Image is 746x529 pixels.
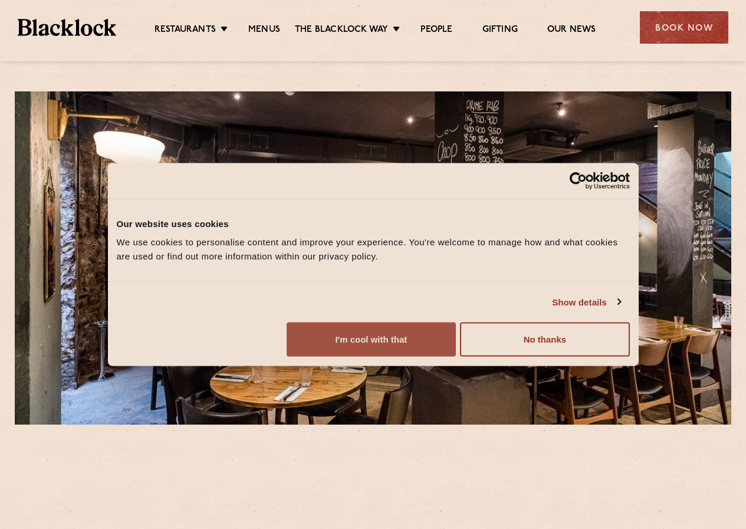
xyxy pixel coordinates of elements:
[155,24,216,37] a: Restaurants
[248,24,280,37] a: Menus
[117,235,630,264] div: We use cookies to personalise content and improve your experience. You're welcome to manage how a...
[295,24,388,37] a: The Blacklock Way
[527,172,630,189] a: Usercentrics Cookiebot - opens in a new window
[460,323,629,357] button: No thanks
[287,323,456,357] button: I'm cool with that
[552,295,620,309] a: Show details
[420,24,452,37] a: People
[640,11,728,44] div: Book Now
[18,19,116,35] img: BL_Textured_Logo-footer-cropped.svg
[547,24,596,37] a: Our News
[117,216,630,231] div: Our website uses cookies
[482,24,518,37] a: Gifting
